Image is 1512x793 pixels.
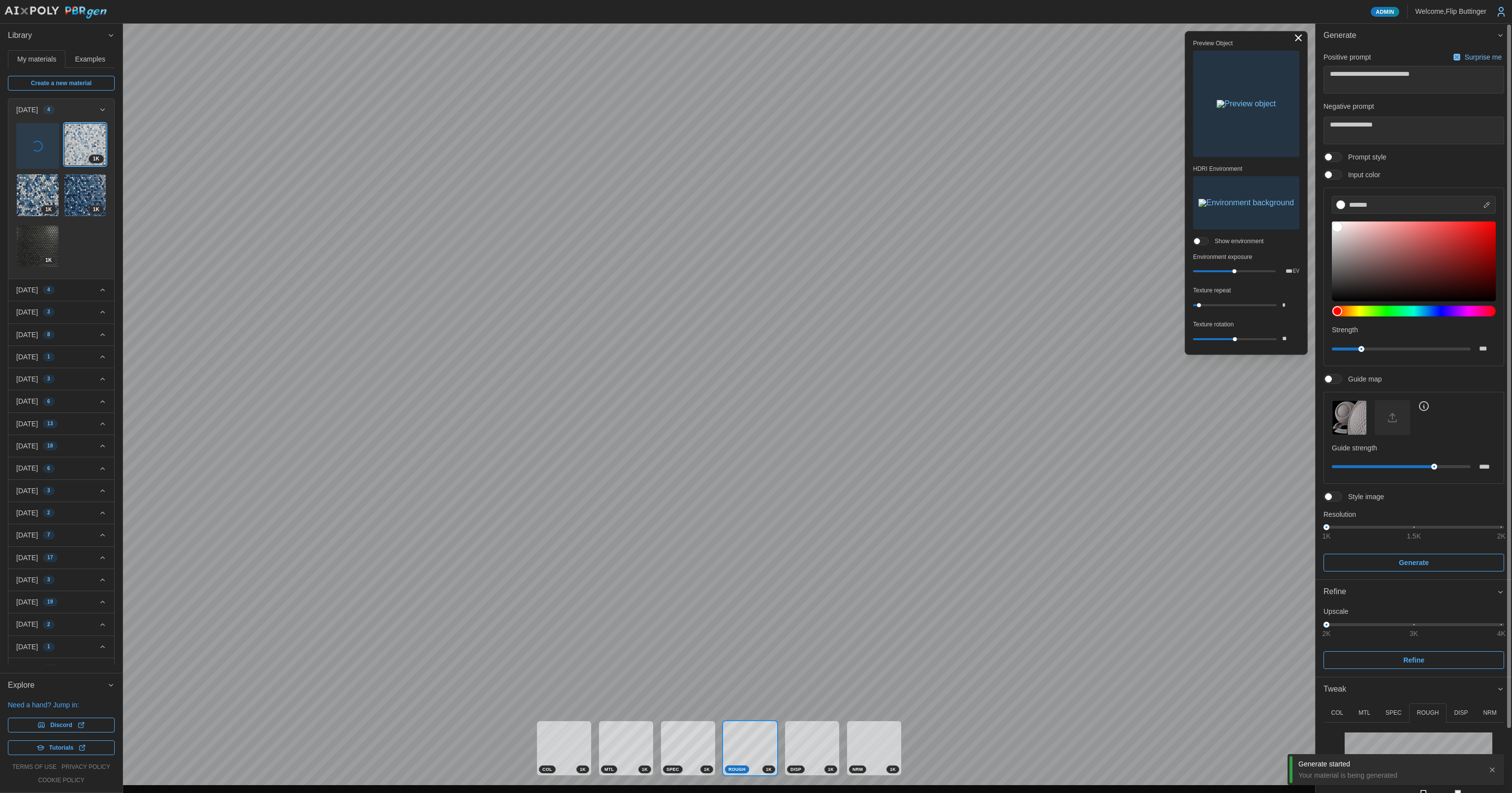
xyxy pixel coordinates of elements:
img: 7NF7HONYS6d8VDHvLL0L [64,124,106,165]
img: vSBUGmhc8OdGApi1Kkyl [64,174,106,216]
button: [DATE]3 [8,480,114,502]
button: Toggle viewport controls [1291,31,1305,45]
span: 4 [47,106,50,114]
button: Generate [1323,554,1504,571]
button: [DATE]3 [8,368,114,390]
div: Your material is being generated [1298,770,1480,780]
button: [DATE]35 [8,658,114,680]
span: 4 [47,286,50,294]
button: [DATE]3 [8,569,114,591]
p: ROUGH [1417,709,1439,717]
span: Tutorials [49,741,74,755]
span: 1 K [93,155,99,163]
span: Generate [1399,554,1429,571]
span: 1 K [766,766,772,773]
p: SPEC [1386,709,1402,717]
p: [DATE] [16,597,38,607]
span: 8 [47,331,50,339]
p: Environment exposure [1193,253,1299,261]
span: DISP [790,766,801,773]
a: Tutorials [8,740,115,755]
button: [DATE]17 [8,547,114,569]
p: [DATE] [16,575,38,585]
button: [DATE]6 [8,390,114,412]
button: [DATE]18 [8,435,114,457]
span: 1 K [45,206,52,214]
p: Texture repeat [1193,286,1299,295]
span: 6 [47,465,50,473]
button: Preview object [1193,51,1299,157]
span: 1 [47,353,50,361]
span: 3 [47,576,50,584]
span: COL [542,766,552,773]
button: Environment background [1193,176,1299,229]
img: Environment background [1198,199,1294,207]
a: vSBUGmhc8OdGApi1Kkyl1K [64,174,107,217]
p: [DATE] [16,285,38,295]
span: Input color [1342,170,1380,180]
p: Preview Object [1193,39,1299,48]
p: [DATE] [16,419,38,429]
p: Resolution [1323,509,1504,519]
span: NRM [852,766,863,773]
a: XOIosxxFmIvq1Nav9ntv1K [16,174,59,217]
p: [DATE] [16,619,38,629]
a: terms of use [12,763,57,771]
span: Show environment [1209,237,1263,245]
p: [DATE] [16,330,38,340]
span: 1 K [704,766,710,773]
button: [DATE]1 [8,636,114,658]
span: 7 [47,531,50,539]
span: Generate [1323,24,1497,48]
p: [DATE] [16,530,38,540]
span: Tweak [1323,677,1497,701]
span: 18 [47,442,53,450]
button: [DATE]2 [8,502,114,524]
p: Surprise me [1465,52,1504,62]
p: Strength [1332,325,1496,335]
p: [DATE] [16,664,38,674]
span: 19 [47,598,53,606]
img: nV8T8vWEOCF8AwIsaQfH [17,225,59,267]
p: Welcome, Flip Buttinger [1416,6,1486,16]
span: 1 K [45,256,52,264]
a: Discord [8,718,115,732]
p: [DATE] [16,642,38,652]
p: [DATE] [16,374,38,384]
button: [DATE]7 [8,524,114,546]
p: [DATE] [16,396,38,406]
button: Surprise me [1450,50,1504,64]
span: 3 [47,375,50,383]
span: Prompt style [1342,152,1386,162]
button: [DATE]4 [8,99,114,121]
p: [DATE] [16,486,38,496]
p: Upscale [1323,606,1504,616]
a: nV8T8vWEOCF8AwIsaQfH1K [16,225,59,268]
span: 1 K [890,766,896,773]
span: 6 [47,398,50,406]
button: Tweak [1316,677,1512,701]
span: Discord [50,718,72,732]
span: 17 [47,554,53,562]
p: NRM [1483,709,1496,717]
button: [DATE]1 [8,346,114,368]
p: [DATE] [16,553,38,563]
button: [DATE]19 [8,591,114,613]
span: 1 K [828,766,834,773]
button: [DATE]3 [8,301,114,323]
span: Library [8,24,107,48]
p: Guide strength [1332,443,1496,453]
span: Admin [1376,7,1394,16]
p: DISP [1454,709,1468,717]
p: [DATE] [16,508,38,518]
span: 3 [47,308,50,316]
span: Style image [1342,492,1384,502]
span: 1 K [642,766,648,773]
span: 1 K [580,766,586,773]
button: [DATE]6 [8,457,114,479]
p: Texture rotation [1193,320,1299,329]
span: 1 [47,643,50,651]
a: Create a new material [8,76,115,91]
span: My materials [17,56,56,63]
p: Need a hand? Jump in: [8,700,115,710]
